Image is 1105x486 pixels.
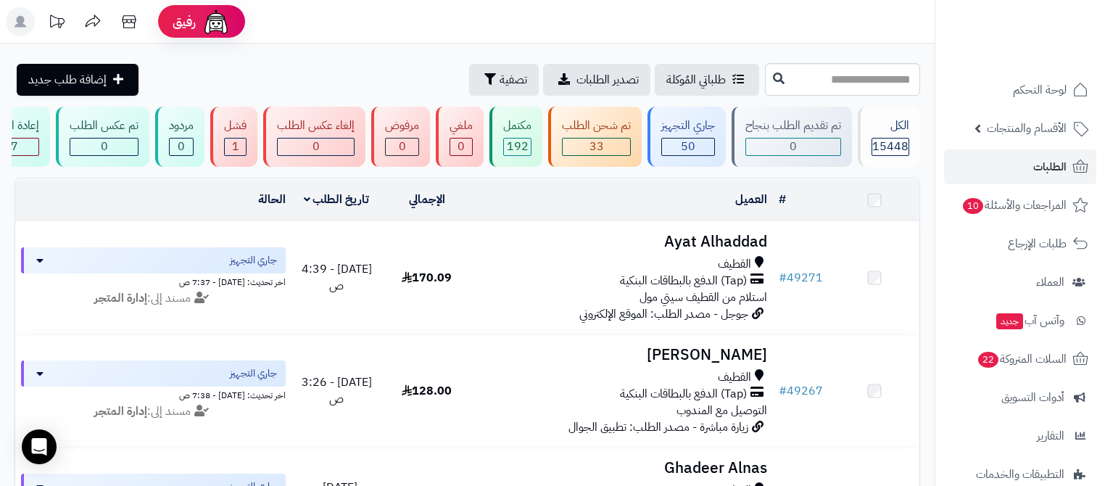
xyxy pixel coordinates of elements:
a: #49267 [779,382,823,400]
a: العملاء [944,265,1096,300]
div: إلغاء عكس الطلب [277,118,355,134]
span: جديد [996,313,1023,329]
a: تم شحن الطلب 33 [545,107,645,167]
a: إضافة طلب جديد [17,64,138,96]
span: 15448 [872,138,909,155]
span: # [779,269,787,287]
div: 50 [662,139,714,155]
div: 0 [170,139,193,155]
h3: Ayat Alhaddad [478,234,767,250]
div: مردود [169,118,194,134]
span: 0 [458,138,465,155]
span: (Tap) الدفع بالبطاقات البنكية [620,273,747,289]
div: مكتمل [503,118,531,134]
div: ملغي [450,118,473,134]
a: لوحة التحكم [944,73,1096,107]
a: ملغي 0 [433,107,487,167]
span: إضافة طلب جديد [28,71,107,88]
div: 0 [70,139,138,155]
span: الأقسام والمنتجات [987,118,1067,139]
div: مرفوض [385,118,419,134]
a: الحالة [258,191,286,208]
button: تصفية [469,64,539,96]
span: جاري التجهيز [230,253,277,268]
div: اخر تحديث: [DATE] - 7:38 ص [21,387,286,402]
span: 192 [507,138,529,155]
div: 0 [278,139,354,155]
span: 0 [101,138,108,155]
span: زيارة مباشرة - مصدر الطلب: تطبيق الجوال [568,419,748,436]
a: فشل 1 [207,107,260,167]
strong: إدارة المتجر [94,289,147,307]
span: المراجعات والأسئلة [961,195,1067,215]
span: 7 [11,138,18,155]
span: القطيف [718,369,751,386]
span: استلام من القطيف سيتي مول [640,289,767,306]
span: رفيق [173,13,196,30]
span: طلباتي المُوكلة [666,71,726,88]
a: المراجعات والأسئلة10 [944,188,1096,223]
h3: [PERSON_NAME] [478,347,767,363]
img: logo-2.png [1006,11,1091,41]
div: مسند إلى: [10,290,297,307]
a: الطلبات [944,149,1096,184]
div: 0 [746,139,840,155]
span: 0 [178,138,185,155]
span: 128.00 [402,382,452,400]
div: اخر تحديث: [DATE] - 7:37 ص [21,273,286,289]
a: السلات المتروكة22 [944,342,1096,376]
a: الكل15448 [855,107,923,167]
a: تاريخ الطلب [304,191,370,208]
a: التقارير [944,419,1096,453]
a: أدوات التسويق [944,380,1096,415]
div: جاري التجهيز [661,118,715,134]
a: الإجمالي [409,191,445,208]
div: تم تقديم الطلب بنجاح [745,118,841,134]
span: السلات المتروكة [977,349,1067,369]
span: العملاء [1036,272,1064,292]
span: جاري التجهيز [230,366,277,381]
h3: Ghadeer Alnas [478,460,767,477]
span: القطيف [718,256,751,273]
div: مسند إلى: [10,403,297,420]
div: 1 [225,139,246,155]
span: # [779,382,787,400]
div: 0 [450,139,472,155]
div: الكل [872,118,909,134]
span: (Tap) الدفع بالبطاقات البنكية [620,386,747,403]
div: فشل [224,118,247,134]
span: تصدير الطلبات [576,71,639,88]
span: التوصيل مع المندوب [676,402,767,419]
span: 0 [790,138,797,155]
span: 10 [962,197,985,215]
span: 33 [589,138,604,155]
a: #49271 [779,269,823,287]
a: تم عكس الطلب 0 [53,107,152,167]
strong: إدارة المتجر [94,403,147,420]
a: تصدير الطلبات [543,64,650,96]
span: التقارير [1037,426,1064,446]
span: الطلبات [1033,157,1067,177]
span: وآتس آب [995,310,1064,331]
div: 192 [504,139,531,155]
a: مرفوض 0 [368,107,433,167]
a: جاري التجهيز 50 [645,107,729,167]
a: # [779,191,786,208]
span: 1 [232,138,239,155]
span: جوجل - مصدر الطلب: الموقع الإلكتروني [579,305,748,323]
div: 33 [563,139,630,155]
a: وآتس آبجديد [944,303,1096,338]
a: تحديثات المنصة [38,7,75,40]
span: 22 [977,351,1000,368]
div: 0 [386,139,418,155]
span: طلبات الإرجاع [1008,234,1067,254]
a: مكتمل 192 [487,107,545,167]
span: تصفية [500,71,527,88]
a: إلغاء عكس الطلب 0 [260,107,368,167]
span: 50 [681,138,695,155]
div: Open Intercom Messenger [22,429,57,464]
img: ai-face.png [202,7,231,36]
a: مردود 0 [152,107,207,167]
span: [DATE] - 3:26 ص [302,374,372,408]
a: طلبات الإرجاع [944,226,1096,261]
